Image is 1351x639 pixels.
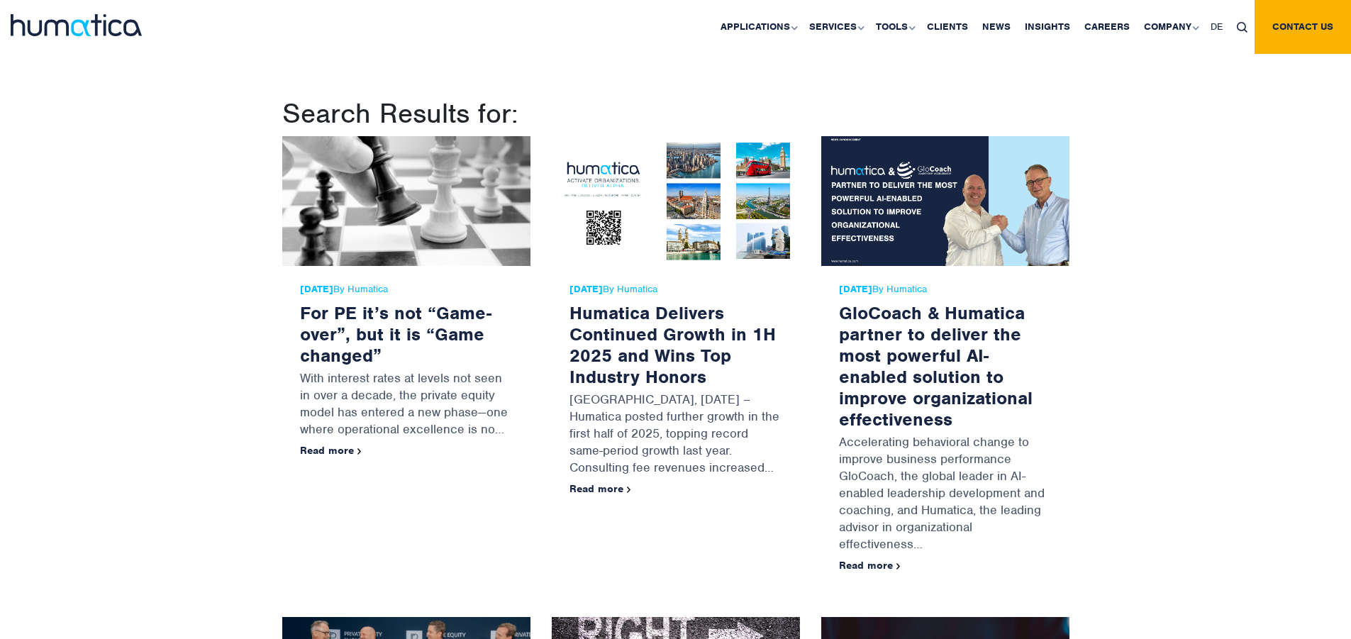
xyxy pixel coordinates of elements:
[839,283,872,295] strong: [DATE]
[552,136,800,266] img: Humatica Delivers Continued Growth in 1H 2025 and Wins Top Industry Honors
[839,284,1052,295] span: By Humatica
[627,487,631,493] img: arrowicon
[300,283,333,295] strong: [DATE]
[839,301,1033,430] a: GloCoach & Humatica partner to deliver the most powerful AI-enabled solution to improve organizat...
[282,96,1069,130] h1: Search Results for:
[300,366,513,445] p: With interest rates at levels not seen in over a decade, the private equity model has entered a n...
[569,387,782,483] p: [GEOGRAPHIC_DATA], [DATE] – Humatica posted further growth in the first half of 2025, topping rec...
[1211,21,1223,33] span: DE
[839,430,1052,560] p: Accelerating behavioral change to improve business performance GloCoach, the global leader in AI-...
[569,301,776,388] a: Humatica Delivers Continued Growth in 1H 2025 and Wins Top Industry Honors
[821,136,1069,266] img: GloCoach & Humatica partner to deliver the most powerful AI-enabled solution to improve organizat...
[300,284,513,295] span: By Humatica
[11,14,142,36] img: logo
[282,136,530,266] img: For PE it’s not “Game-over”, but it is “Game changed”
[300,444,362,457] a: Read more
[569,482,631,495] a: Read more
[839,559,901,572] a: Read more
[1237,22,1247,33] img: search_icon
[896,563,901,569] img: arrowicon
[569,283,603,295] strong: [DATE]
[300,301,491,367] a: For PE it’s not “Game-over”, but it is “Game changed”
[569,284,782,295] span: By Humatica
[357,448,362,455] img: arrowicon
